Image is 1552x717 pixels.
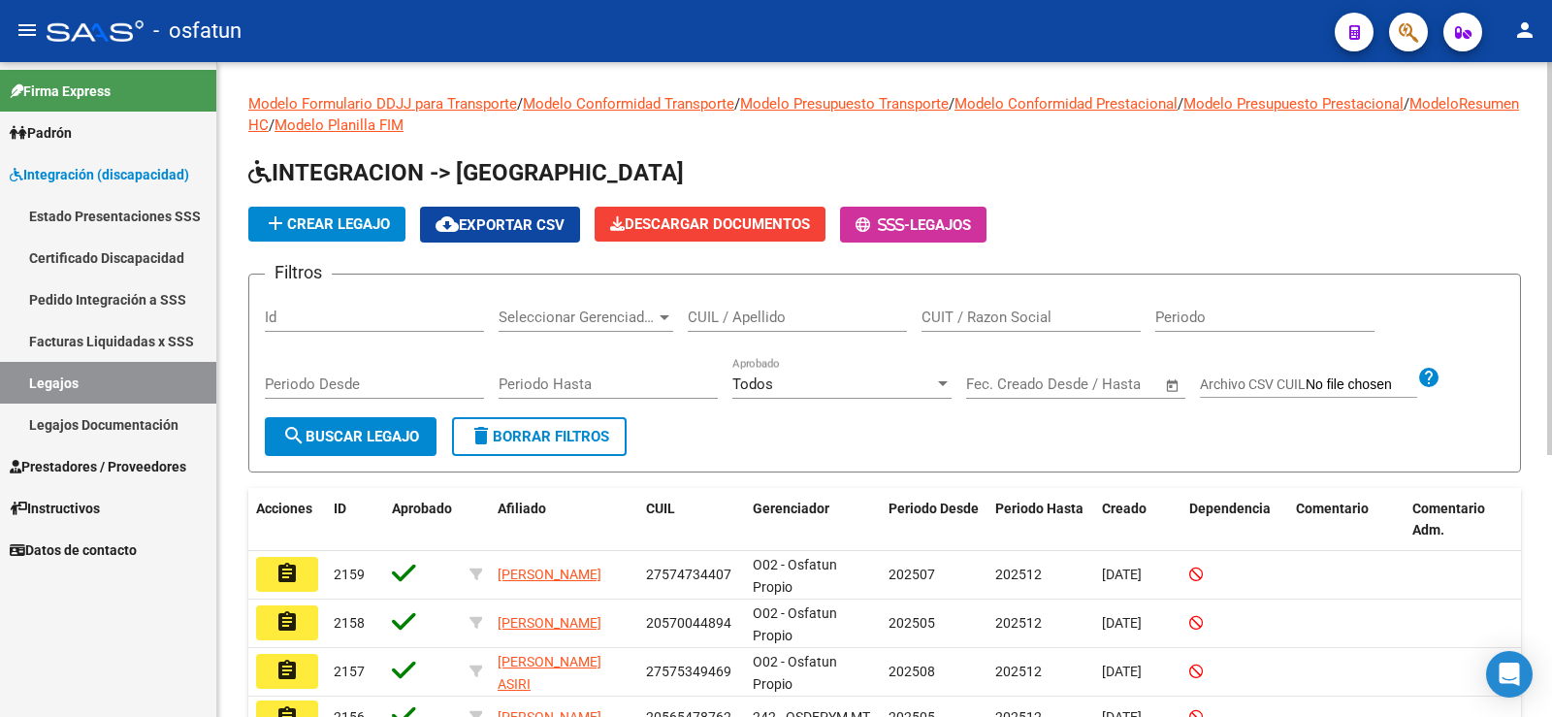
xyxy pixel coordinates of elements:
span: Buscar Legajo [282,428,419,445]
span: [DATE] [1102,664,1142,679]
span: Dependencia [1189,501,1271,516]
span: Comentario Adm. [1412,501,1485,538]
span: Instructivos [10,498,100,519]
span: O02 - Osfatun Propio [753,557,837,595]
datatable-header-cell: Aprobado [384,488,462,552]
button: Exportar CSV [420,207,580,243]
mat-icon: assignment [275,610,299,634]
span: Prestadores / Proveedores [10,456,186,477]
span: 2157 [334,664,365,679]
span: 27574734407 [646,567,731,582]
span: [PERSON_NAME] [498,615,601,631]
datatable-header-cell: Gerenciador [745,488,881,552]
button: Buscar Legajo [265,417,436,456]
button: -Legajos [840,207,986,243]
span: - osfatun [153,10,242,52]
input: End date [1047,375,1141,393]
span: Legajos [910,216,971,234]
span: - [856,216,910,234]
span: Descargar Documentos [610,215,810,233]
button: Descargar Documentos [595,207,825,242]
span: ID [334,501,346,516]
span: 202505 [889,615,935,631]
input: Archivo CSV CUIL [1306,376,1417,394]
span: 202507 [889,567,935,582]
span: Borrar Filtros [469,428,609,445]
datatable-header-cell: Afiliado [490,488,638,552]
datatable-header-cell: CUIL [638,488,745,552]
span: Padrón [10,122,72,144]
span: Acciones [256,501,312,516]
span: 202512 [995,664,1042,679]
span: 2159 [334,567,365,582]
span: [DATE] [1102,567,1142,582]
button: Borrar Filtros [452,417,627,456]
button: Crear Legajo [248,207,405,242]
span: Gerenciador [753,501,829,516]
span: Archivo CSV CUIL [1200,376,1306,392]
span: Integración (discapacidad) [10,164,189,185]
mat-icon: cloud_download [436,212,459,236]
span: Periodo Desde [889,501,979,516]
mat-icon: delete [469,424,493,447]
datatable-header-cell: Dependencia [1181,488,1288,552]
span: Exportar CSV [436,216,565,234]
span: Aprobado [392,501,452,516]
span: 27575349469 [646,664,731,679]
a: Modelo Planilla FIM [275,116,404,134]
datatable-header-cell: Periodo Desde [881,488,987,552]
mat-icon: person [1513,18,1536,42]
div: Open Intercom Messenger [1486,651,1533,698]
a: Modelo Presupuesto Prestacional [1183,95,1404,113]
a: Modelo Conformidad Prestacional [954,95,1178,113]
datatable-header-cell: Comentario [1288,488,1405,552]
datatable-header-cell: Acciones [248,488,326,552]
span: O02 - Osfatun Propio [753,654,837,692]
span: Afiliado [498,501,546,516]
a: Modelo Formulario DDJJ para Transporte [248,95,517,113]
mat-icon: assignment [275,562,299,585]
h3: Filtros [265,259,332,286]
mat-icon: search [282,424,306,447]
span: [DATE] [1102,615,1142,631]
span: Todos [732,375,773,393]
span: Seleccionar Gerenciador [499,309,656,326]
span: CUIL [646,501,675,516]
span: 202512 [995,567,1042,582]
span: Comentario [1296,501,1369,516]
span: [PERSON_NAME] [498,567,601,582]
mat-icon: add [264,212,287,235]
span: 2158 [334,615,365,631]
datatable-header-cell: ID [326,488,384,552]
datatable-header-cell: Creado [1094,488,1181,552]
span: Datos de contacto [10,539,137,561]
span: Firma Express [10,81,111,102]
button: Open calendar [1162,375,1184,397]
mat-icon: help [1417,366,1440,389]
mat-icon: assignment [275,659,299,682]
span: Creado [1102,501,1147,516]
datatable-header-cell: Comentario Adm. [1405,488,1521,552]
a: Modelo Conformidad Transporte [523,95,734,113]
span: 20570044894 [646,615,731,631]
span: INTEGRACION -> [GEOGRAPHIC_DATA] [248,159,684,186]
span: 202508 [889,664,935,679]
a: Modelo Presupuesto Transporte [740,95,949,113]
input: Start date [966,375,1029,393]
span: 202512 [995,615,1042,631]
span: O02 - Osfatun Propio [753,605,837,643]
span: Periodo Hasta [995,501,1083,516]
span: [PERSON_NAME] ASIRI [498,654,601,692]
span: Crear Legajo [264,215,390,233]
mat-icon: menu [16,18,39,42]
datatable-header-cell: Periodo Hasta [987,488,1094,552]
